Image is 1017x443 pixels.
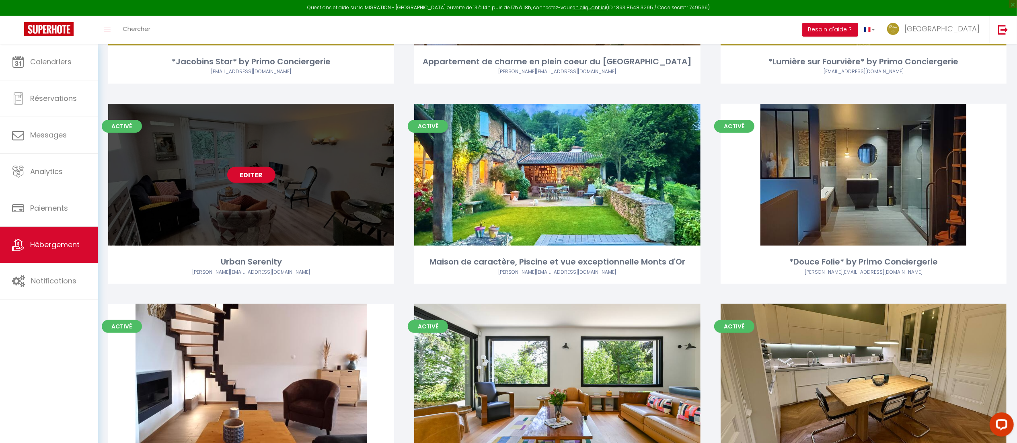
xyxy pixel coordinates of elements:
div: *Lumière sur Fourvière* by Primo Conciergerie [721,55,1007,68]
div: Airbnb [108,269,394,276]
span: Activé [714,320,754,333]
span: Analytics [30,166,63,176]
span: Messages [30,130,67,140]
div: Maison de caractère, Piscine et vue exceptionnelle Monts d'Or [414,256,700,268]
a: Editer [839,367,888,383]
button: Besoin d'aide ? [802,23,858,37]
div: Appartement de charme en plein coeur du [GEOGRAPHIC_DATA] [414,55,700,68]
div: Airbnb [721,269,1007,276]
a: Editer [533,367,581,383]
a: Editer [533,167,581,183]
a: Chercher [117,16,156,44]
span: Paiements [30,203,68,213]
span: Hébergement [30,240,80,250]
span: Activé [102,120,142,133]
span: Activé [408,120,448,133]
div: Airbnb [721,68,1007,76]
a: en cliquant ici [573,4,606,11]
a: ... [GEOGRAPHIC_DATA] [881,16,990,44]
span: Calendriers [30,57,72,67]
span: [GEOGRAPHIC_DATA] [904,24,980,34]
span: Activé [714,120,754,133]
span: Activé [408,320,448,333]
div: Airbnb [108,68,394,76]
iframe: LiveChat chat widget [983,409,1017,443]
span: Notifications [31,276,76,286]
span: Réservations [30,93,77,103]
div: Airbnb [414,269,700,276]
div: Airbnb [414,68,700,76]
a: Editer [839,167,888,183]
img: logout [998,25,1008,35]
div: *Jacobins Star* by Primo Conciergerie [108,55,394,68]
span: Chercher [123,25,150,33]
div: *Douce Folie* by Primo Conciergerie [721,256,1007,268]
a: Editer [227,167,275,183]
a: Editer [227,367,275,383]
div: Urban Serenity [108,256,394,268]
img: Super Booking [24,22,74,36]
img: ... [887,23,899,35]
span: Activé [102,320,142,333]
